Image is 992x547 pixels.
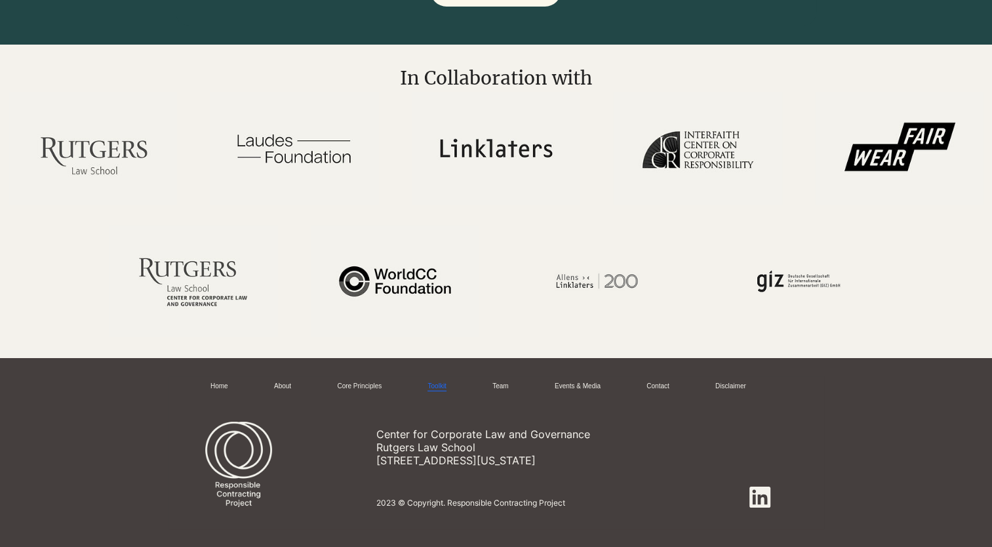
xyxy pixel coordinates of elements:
img: rutgers_law_logo_edited.jpg [9,92,177,205]
img: rutgers_corp_law_edited.jpg [109,225,277,338]
span: In Collaboration with [400,66,592,90]
img: laudes_logo_edited.jpg [210,92,378,205]
a: Disclaimer [715,382,746,392]
img: v2 New RCP logo cream.png [201,422,277,517]
a: Contact [646,382,669,392]
a: About [274,382,291,392]
img: fairwear_logo_edited.jpg [815,92,983,205]
p: [STREET_ADDRESS][US_STATE] [376,454,675,467]
img: linklaters_logo_edited.jpg [412,92,580,205]
a: Events & Media [555,382,601,392]
img: world_cc_edited.jpg [311,225,479,338]
p: Center for Corporate Law and Governance [376,428,675,441]
a: Home [210,382,228,392]
p: Rutgers Law School [376,441,675,454]
a: Core Principles [337,382,382,392]
img: giz_logo.png [714,225,883,338]
img: ICCR_logo_edited.jpg [613,92,782,205]
nav: Site [201,376,783,397]
p: 2023 © Copyright. Responsible Contracting Project [376,498,725,508]
a: Toolkit [427,382,446,392]
img: allens_links_logo.png [513,225,681,338]
a: Team [492,382,508,392]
